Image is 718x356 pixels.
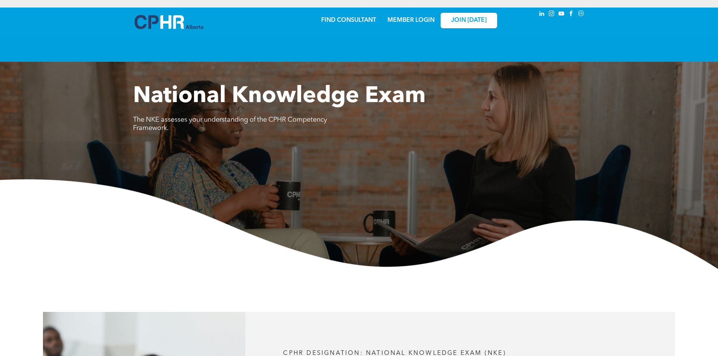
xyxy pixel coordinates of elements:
[321,17,376,23] a: FIND CONSULTANT
[441,13,497,28] a: JOIN [DATE]
[538,9,546,20] a: linkedin
[548,9,556,20] a: instagram
[567,9,576,20] a: facebook
[577,9,585,20] a: Social network
[387,17,435,23] a: MEMBER LOGIN
[557,9,566,20] a: youtube
[135,15,203,29] img: A blue and white logo for cp alberta
[133,116,327,131] span: The NKE assesses your understanding of the CPHR Competency Framework.
[133,85,426,108] span: National Knowledge Exam
[451,17,487,24] span: JOIN [DATE]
